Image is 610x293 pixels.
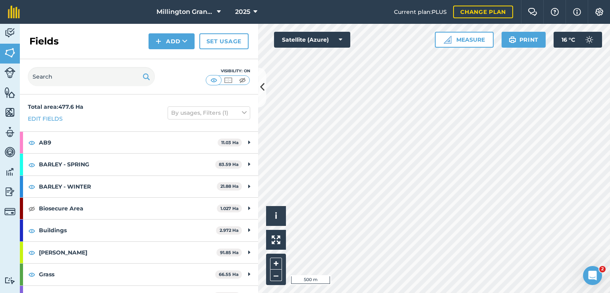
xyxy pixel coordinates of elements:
button: – [270,270,282,281]
img: svg+xml;base64,PHN2ZyB4bWxucz0iaHR0cDovL3d3dy53My5vcmcvMjAwMC9zdmciIHdpZHRoPSI1MCIgaGVpZ2h0PSI0MC... [209,76,219,84]
button: By usages, Filters (1) [168,106,250,119]
img: svg+xml;base64,PHN2ZyB4bWxucz0iaHR0cDovL3d3dy53My5vcmcvMjAwMC9zdmciIHdpZHRoPSIxOCIgaGVpZ2h0PSIyNC... [28,270,35,279]
img: svg+xml;base64,PD94bWwgdmVyc2lvbj0iMS4wIiBlbmNvZGluZz0idXRmLTgiPz4KPCEtLSBHZW5lcmF0b3I6IEFkb2JlIE... [4,67,15,78]
strong: BARLEY - SPRING [39,154,215,175]
img: svg+xml;base64,PD94bWwgdmVyc2lvbj0iMS4wIiBlbmNvZGluZz0idXRmLTgiPz4KPCEtLSBHZW5lcmF0b3I6IEFkb2JlIE... [581,32,597,48]
span: 2 [599,266,606,272]
span: 16 ° C [562,32,575,48]
span: i [275,211,277,221]
strong: BARLEY - WINTER [39,176,217,197]
img: A cog icon [595,8,604,16]
img: svg+xml;base64,PHN2ZyB4bWxucz0iaHR0cDovL3d3dy53My5vcmcvMjAwMC9zdmciIHdpZHRoPSI1NiIgaGVpZ2h0PSI2MC... [4,87,15,98]
span: Current plan : PLUS [394,8,447,16]
div: [PERSON_NAME]91.85 Ha [20,242,258,263]
button: Print [502,32,546,48]
input: Search [28,67,155,86]
img: svg+xml;base64,PHN2ZyB4bWxucz0iaHR0cDovL3d3dy53My5vcmcvMjAwMC9zdmciIHdpZHRoPSI1MCIgaGVpZ2h0PSI0MC... [237,76,247,84]
img: svg+xml;base64,PHN2ZyB4bWxucz0iaHR0cDovL3d3dy53My5vcmcvMjAwMC9zdmciIHdpZHRoPSIxOSIgaGVpZ2h0PSIyNC... [509,35,516,44]
img: svg+xml;base64,PD94bWwgdmVyc2lvbj0iMS4wIiBlbmNvZGluZz0idXRmLTgiPz4KPCEtLSBHZW5lcmF0b3I6IEFkb2JlIE... [4,27,15,39]
img: svg+xml;base64,PHN2ZyB4bWxucz0iaHR0cDovL3d3dy53My5vcmcvMjAwMC9zdmciIHdpZHRoPSIxOCIgaGVpZ2h0PSIyNC... [28,204,35,213]
div: Buildings2.972 Ha [20,220,258,241]
strong: AB9 [39,132,218,153]
button: i [266,206,286,226]
img: Two speech bubbles overlapping with the left bubble in the forefront [528,8,537,16]
span: Millington Grange [156,7,214,17]
div: Visibility: On [206,68,250,74]
img: svg+xml;base64,PHN2ZyB4bWxucz0iaHR0cDovL3d3dy53My5vcmcvMjAwMC9zdmciIHdpZHRoPSI1MCIgaGVpZ2h0PSI0MC... [223,76,233,84]
a: Change plan [453,6,513,18]
div: BARLEY - WINTER21.88 Ha [20,176,258,197]
img: svg+xml;base64,PHN2ZyB4bWxucz0iaHR0cDovL3d3dy53My5vcmcvMjAwMC9zdmciIHdpZHRoPSI1NiIgaGVpZ2h0PSI2MC... [4,106,15,118]
div: Biosecure Area1.027 Ha [20,198,258,219]
img: svg+xml;base64,PHN2ZyB4bWxucz0iaHR0cDovL3d3dy53My5vcmcvMjAwMC9zdmciIHdpZHRoPSIxOSIgaGVpZ2h0PSIyNC... [143,72,150,81]
strong: 2.972 Ha [220,227,239,233]
img: Four arrows, one pointing top left, one top right, one bottom right and the last bottom left [272,235,280,244]
strong: 91.85 Ha [220,250,239,255]
div: AB911.03 Ha [20,132,258,153]
strong: 11.03 Ha [221,140,239,145]
div: Grass66.55 Ha [20,264,258,285]
strong: 21.88 Ha [220,183,239,189]
strong: Grass [39,264,215,285]
img: A question mark icon [550,8,560,16]
img: svg+xml;base64,PD94bWwgdmVyc2lvbj0iMS4wIiBlbmNvZGluZz0idXRmLTgiPz4KPCEtLSBHZW5lcmF0b3I6IEFkb2JlIE... [4,166,15,178]
img: svg+xml;base64,PHN2ZyB4bWxucz0iaHR0cDovL3d3dy53My5vcmcvMjAwMC9zdmciIHdpZHRoPSIxNyIgaGVpZ2h0PSIxNy... [573,7,581,17]
img: svg+xml;base64,PD94bWwgdmVyc2lvbj0iMS4wIiBlbmNvZGluZz0idXRmLTgiPz4KPCEtLSBHZW5lcmF0b3I6IEFkb2JlIE... [4,146,15,158]
img: svg+xml;base64,PD94bWwgdmVyc2lvbj0iMS4wIiBlbmNvZGluZz0idXRmLTgiPz4KPCEtLSBHZW5lcmF0b3I6IEFkb2JlIE... [4,206,15,217]
div: BARLEY - SPRING83.59 Ha [20,154,258,175]
button: Measure [435,32,494,48]
iframe: Intercom live chat [583,266,602,285]
img: svg+xml;base64,PD94bWwgdmVyc2lvbj0iMS4wIiBlbmNvZGluZz0idXRmLTgiPz4KPCEtLSBHZW5lcmF0b3I6IEFkb2JlIE... [4,126,15,138]
button: 16 °C [554,32,602,48]
img: svg+xml;base64,PHN2ZyB4bWxucz0iaHR0cDovL3d3dy53My5vcmcvMjAwMC9zdmciIHdpZHRoPSIxOCIgaGVpZ2h0PSIyNC... [28,248,35,257]
strong: 66.55 Ha [219,272,239,277]
img: fieldmargin Logo [8,6,20,18]
strong: Biosecure Area [39,198,217,219]
img: svg+xml;base64,PHN2ZyB4bWxucz0iaHR0cDovL3d3dy53My5vcmcvMjAwMC9zdmciIHdpZHRoPSIxOCIgaGVpZ2h0PSIyNC... [28,226,35,235]
h2: Fields [29,35,59,48]
strong: 83.59 Ha [219,162,239,167]
strong: Total area : 477.6 Ha [28,103,83,110]
img: svg+xml;base64,PHN2ZyB4bWxucz0iaHR0cDovL3d3dy53My5vcmcvMjAwMC9zdmciIHdpZHRoPSIxOCIgaGVpZ2h0PSIyNC... [28,138,35,147]
img: svg+xml;base64,PD94bWwgdmVyc2lvbj0iMS4wIiBlbmNvZGluZz0idXRmLTgiPz4KPCEtLSBHZW5lcmF0b3I6IEFkb2JlIE... [4,186,15,198]
span: 2025 [235,7,250,17]
button: Add [149,33,195,49]
img: svg+xml;base64,PHN2ZyB4bWxucz0iaHR0cDovL3d3dy53My5vcmcvMjAwMC9zdmciIHdpZHRoPSI1NiIgaGVpZ2h0PSI2MC... [4,47,15,59]
strong: 1.027 Ha [220,206,239,211]
button: Satellite (Azure) [274,32,350,48]
img: svg+xml;base64,PHN2ZyB4bWxucz0iaHR0cDovL3d3dy53My5vcmcvMjAwMC9zdmciIHdpZHRoPSIxNCIgaGVpZ2h0PSIyNC... [156,37,161,46]
strong: Buildings [39,220,216,241]
a: Edit fields [28,114,63,123]
a: Set usage [199,33,249,49]
button: + [270,258,282,270]
img: svg+xml;base64,PHN2ZyB4bWxucz0iaHR0cDovL3d3dy53My5vcmcvMjAwMC9zdmciIHdpZHRoPSIxOCIgaGVpZ2h0PSIyNC... [28,160,35,170]
img: svg+xml;base64,PHN2ZyB4bWxucz0iaHR0cDovL3d3dy53My5vcmcvMjAwMC9zdmciIHdpZHRoPSIxOCIgaGVpZ2h0PSIyNC... [28,182,35,191]
img: Ruler icon [444,36,452,44]
img: svg+xml;base64,PD94bWwgdmVyc2lvbj0iMS4wIiBlbmNvZGluZz0idXRmLTgiPz4KPCEtLSBHZW5lcmF0b3I6IEFkb2JlIE... [4,277,15,284]
strong: [PERSON_NAME] [39,242,216,263]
